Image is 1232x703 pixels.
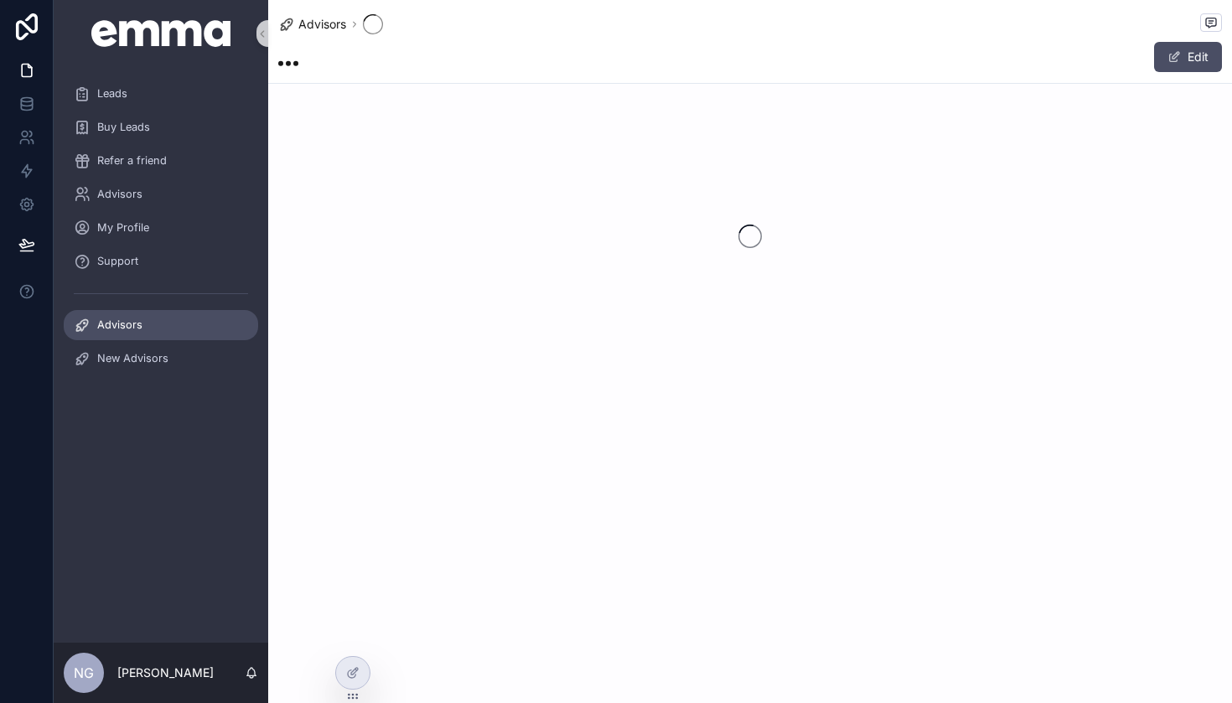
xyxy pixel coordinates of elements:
[97,87,127,101] span: Leads
[64,179,258,209] a: Advisors
[64,79,258,109] a: Leads
[97,221,149,235] span: My Profile
[97,121,150,134] span: Buy Leads
[91,20,231,47] img: App logo
[97,255,138,268] span: Support
[1154,42,1222,72] button: Edit
[64,146,258,176] a: Refer a friend
[54,67,268,643] div: scrollable content
[298,16,346,33] span: Advisors
[97,154,167,168] span: Refer a friend
[278,16,346,33] a: Advisors
[97,188,142,201] span: Advisors
[64,310,258,340] a: Advisors
[117,664,214,681] p: [PERSON_NAME]
[64,344,258,374] a: New Advisors
[74,663,94,683] span: NG
[64,246,258,277] a: Support
[97,318,142,332] span: Advisors
[64,213,258,243] a: My Profile
[97,352,168,365] span: New Advisors
[64,112,258,142] a: Buy Leads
